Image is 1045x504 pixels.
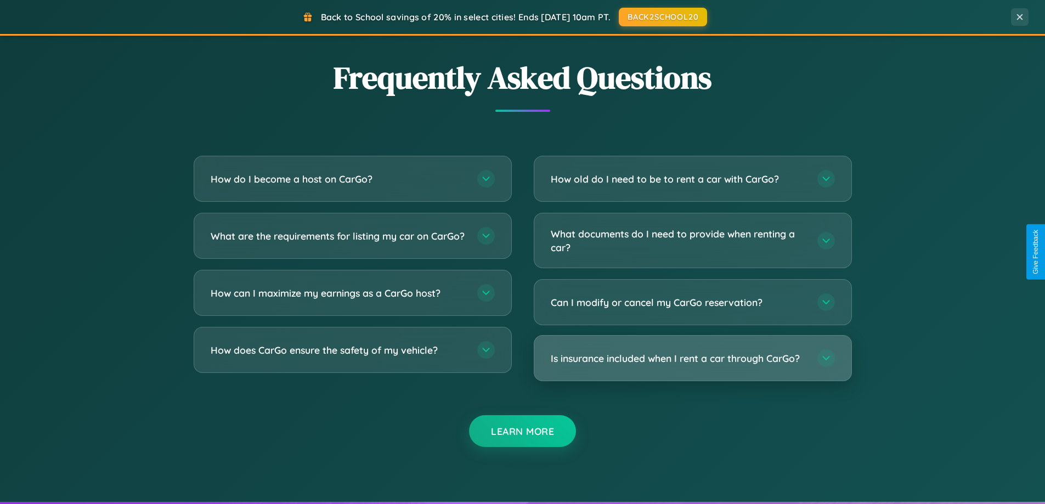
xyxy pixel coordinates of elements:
[1032,230,1040,274] div: Give Feedback
[551,296,806,309] h3: Can I modify or cancel my CarGo reservation?
[194,56,852,99] h2: Frequently Asked Questions
[619,8,707,26] button: BACK2SCHOOL20
[211,343,466,357] h3: How does CarGo ensure the safety of my vehicle?
[211,172,466,186] h3: How do I become a host on CarGo?
[551,227,806,254] h3: What documents do I need to provide when renting a car?
[211,229,466,243] h3: What are the requirements for listing my car on CarGo?
[321,12,611,22] span: Back to School savings of 20% in select cities! Ends [DATE] 10am PT.
[469,415,576,447] button: Learn More
[551,172,806,186] h3: How old do I need to be to rent a car with CarGo?
[551,352,806,365] h3: Is insurance included when I rent a car through CarGo?
[211,286,466,300] h3: How can I maximize my earnings as a CarGo host?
